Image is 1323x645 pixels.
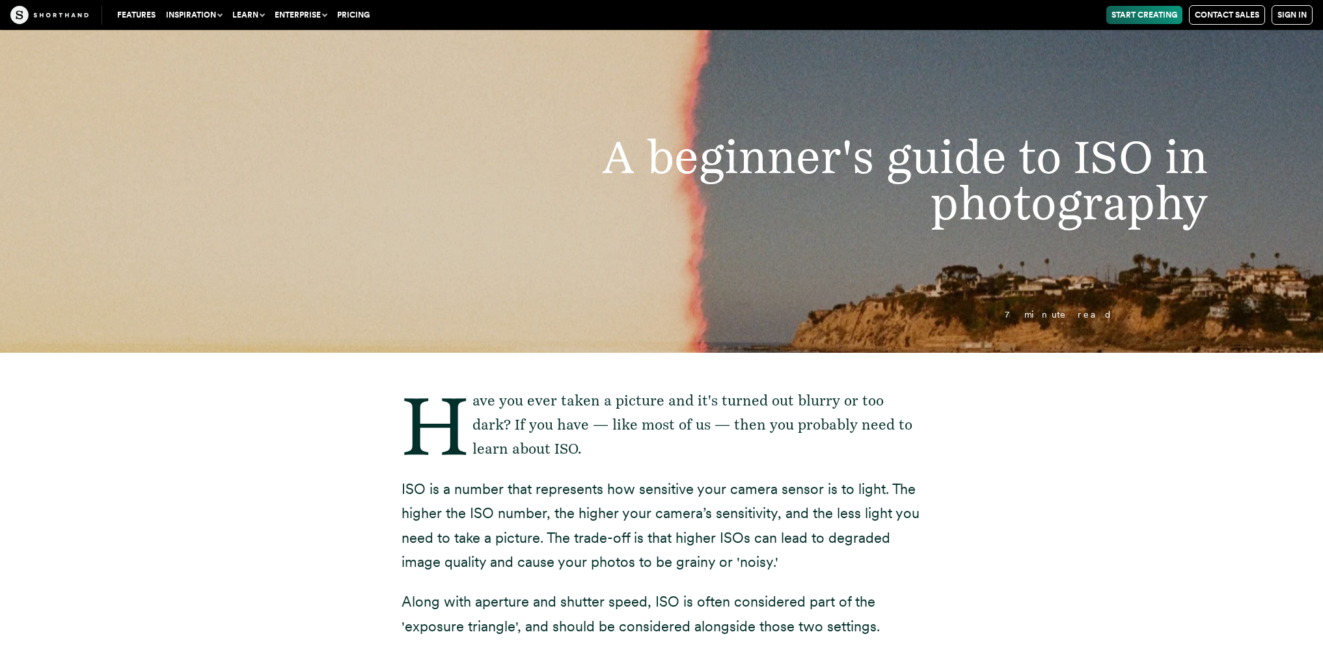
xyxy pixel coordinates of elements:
a: Pricing [332,6,375,24]
a: Contact Sales [1189,5,1265,25]
button: Enterprise [269,6,332,24]
button: Learn [227,6,269,24]
button: Inspiration [161,6,227,24]
p: ISO is a number that represents how sensitive your camera sensor is to light. The higher the ISO ... [402,477,922,575]
a: Features [112,6,161,24]
p: 7 minute read [184,310,1139,320]
h1: A beginner's guide to ISO in photography [566,133,1234,226]
p: Have you ever taken a picture and it's turned out blurry or too dark? If you have — like most of ... [402,389,922,461]
a: Sign in [1272,5,1313,25]
p: Along with aperture and shutter speed, ISO is often considered part of the 'exposure triangle', a... [402,590,922,638]
a: Start Creating [1106,6,1182,24]
img: The Craft [10,6,89,24]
